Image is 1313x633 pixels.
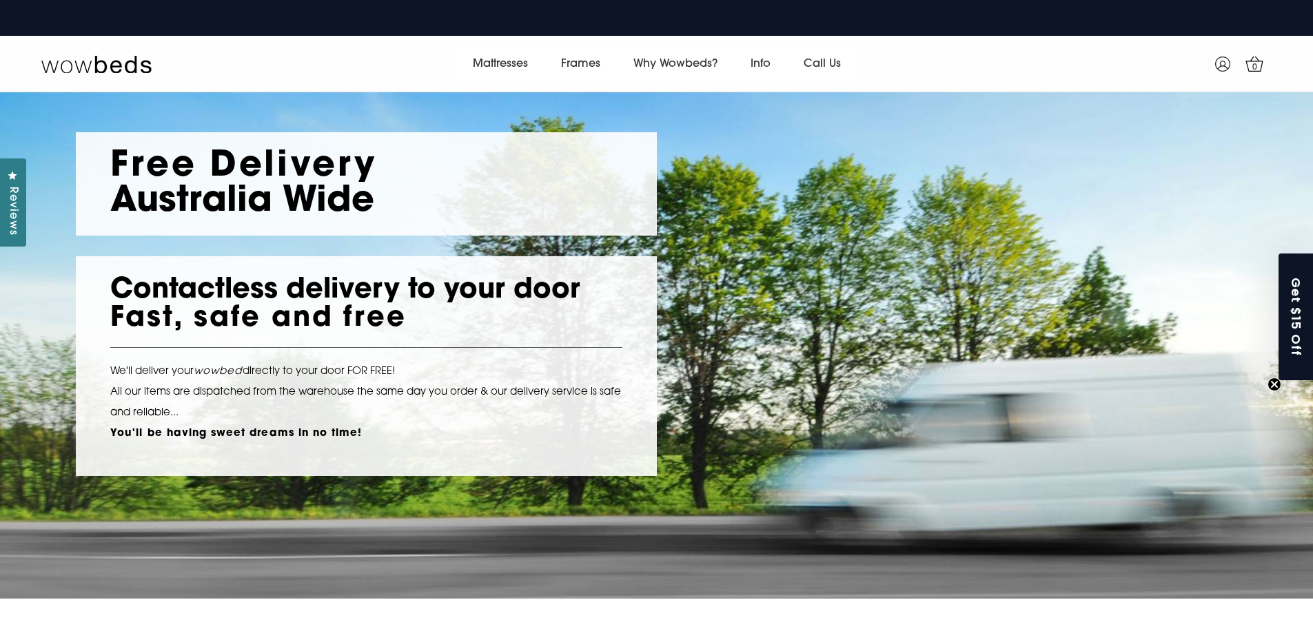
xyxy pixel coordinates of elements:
[1268,377,1281,391] button: Close teaser
[3,187,21,236] span: Reviews
[110,149,622,220] h1: Australia Wide
[734,45,787,83] a: Info
[110,305,406,333] strong: Fast, safe and free
[110,428,362,439] strong: You'll be having sweet dreams in no time!
[1288,277,1305,356] span: Get $15 Off
[617,45,734,83] a: Why Wowbeds?
[1279,253,1313,380] div: Get $15 OffClose teaser
[194,366,242,377] em: wowbed
[110,149,377,185] strong: Free Delivery
[110,362,622,444] p: We'll deliver your directly to your door FOR FREE! All our items are dispatched from the warehous...
[1248,61,1262,74] span: 0
[544,45,617,83] a: Frames
[1237,47,1272,81] a: 0
[787,45,857,83] a: Call Us
[41,54,152,74] img: Wow Beds Logo
[110,277,622,333] h2: Contactless delivery to your door
[456,45,544,83] a: Mattresses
